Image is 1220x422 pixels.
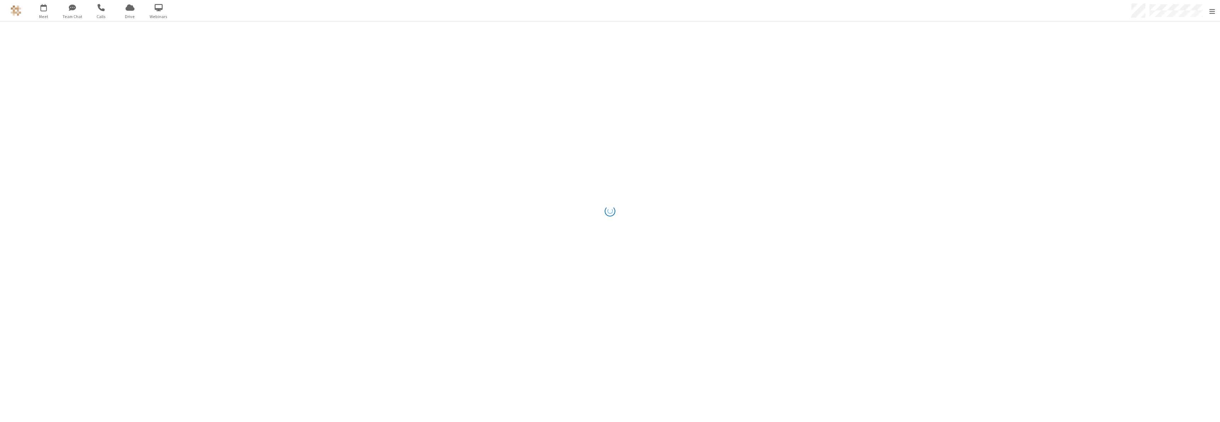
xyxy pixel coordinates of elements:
[145,13,172,20] span: Webinars
[11,5,21,16] img: QA Selenium DO NOT DELETE OR CHANGE
[1202,404,1215,417] iframe: Chat
[59,13,86,20] span: Team Chat
[88,13,115,20] span: Calls
[117,13,143,20] span: Drive
[30,13,57,20] span: Meet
